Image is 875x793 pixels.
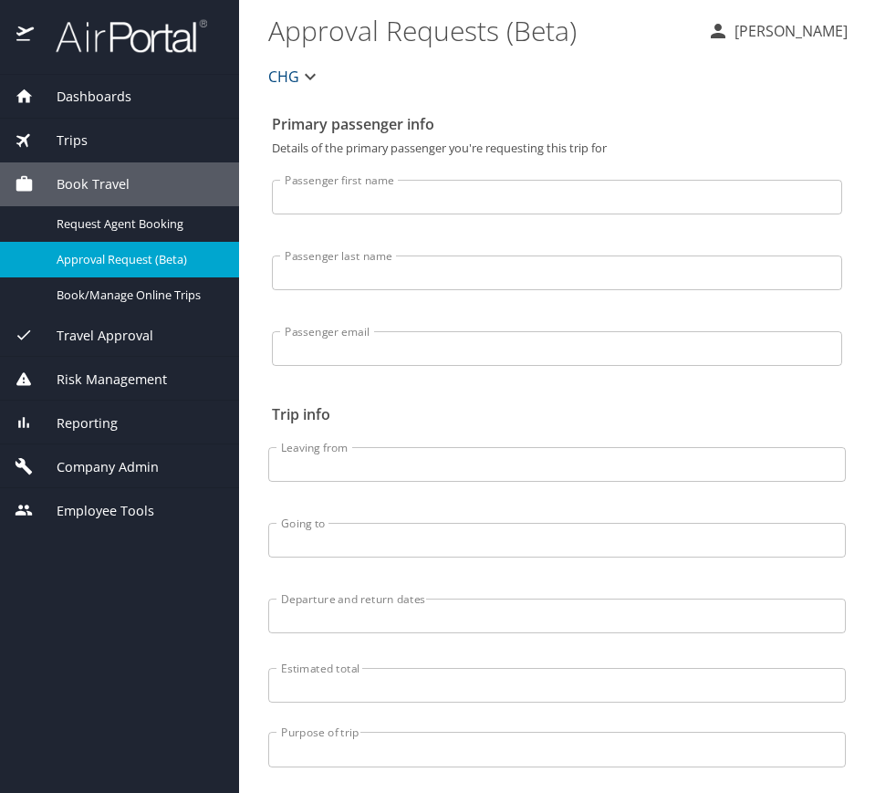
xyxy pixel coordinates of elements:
h2: Primary passenger info [272,110,842,139]
button: CHG [261,58,328,95]
span: Approval Request (Beta) [57,251,217,268]
span: Request Agent Booking [57,215,217,233]
img: airportal-logo.png [36,18,207,54]
p: Details of the primary passenger you're requesting this trip for [272,142,842,154]
img: icon-airportal.png [16,18,36,54]
span: Employee Tools [34,501,154,521]
span: Travel Approval [34,326,153,346]
button: [PERSON_NAME] [700,15,855,47]
span: Book/Manage Online Trips [57,287,217,304]
span: Risk Management [34,370,167,390]
span: Book Travel [34,174,130,194]
p: [PERSON_NAME] [729,20,848,42]
span: Trips [34,130,88,151]
span: Reporting [34,413,118,433]
span: Company Admin [34,457,159,477]
span: CHG [268,64,299,89]
span: Dashboards [34,87,131,107]
h1: Approval Requests (Beta) [268,2,693,58]
h2: Trip info [272,400,842,429]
